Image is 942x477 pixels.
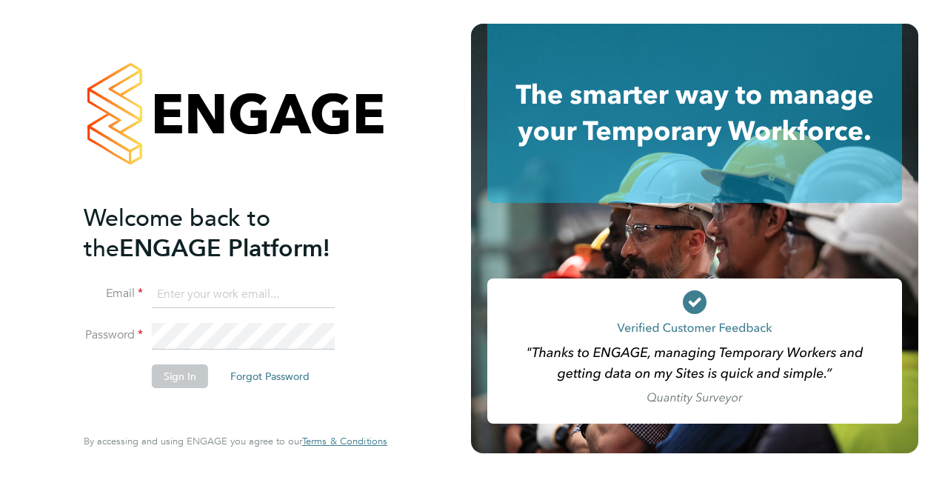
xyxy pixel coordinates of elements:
[84,203,373,264] h2: ENGAGE Platform!
[152,281,335,308] input: Enter your work email...
[84,286,143,301] label: Email
[302,436,387,447] a: Terms & Conditions
[152,364,208,388] button: Sign In
[84,204,270,263] span: Welcome back to the
[84,435,387,447] span: By accessing and using ENGAGE you agree to our
[218,364,321,388] button: Forgot Password
[302,435,387,447] span: Terms & Conditions
[84,327,143,343] label: Password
